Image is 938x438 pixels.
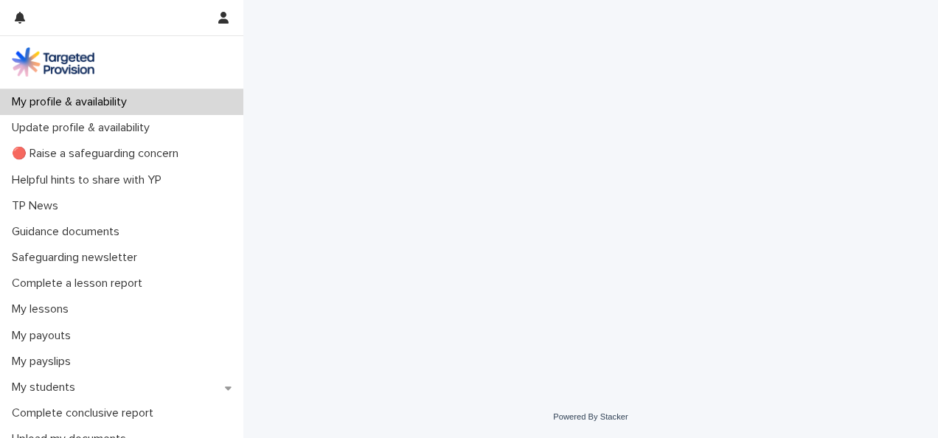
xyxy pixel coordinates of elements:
[6,173,173,187] p: Helpful hints to share with YP
[6,121,161,135] p: Update profile & availability
[553,412,628,421] a: Powered By Stacker
[6,329,83,343] p: My payouts
[6,199,70,213] p: TP News
[6,406,165,420] p: Complete conclusive report
[6,380,87,394] p: My students
[6,302,80,316] p: My lessons
[12,47,94,77] img: M5nRWzHhSzIhMunXDL62
[6,251,149,265] p: Safeguarding newsletter
[6,355,83,369] p: My payslips
[6,225,131,239] p: Guidance documents
[6,147,190,161] p: 🔴 Raise a safeguarding concern
[6,95,139,109] p: My profile & availability
[6,277,154,291] p: Complete a lesson report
